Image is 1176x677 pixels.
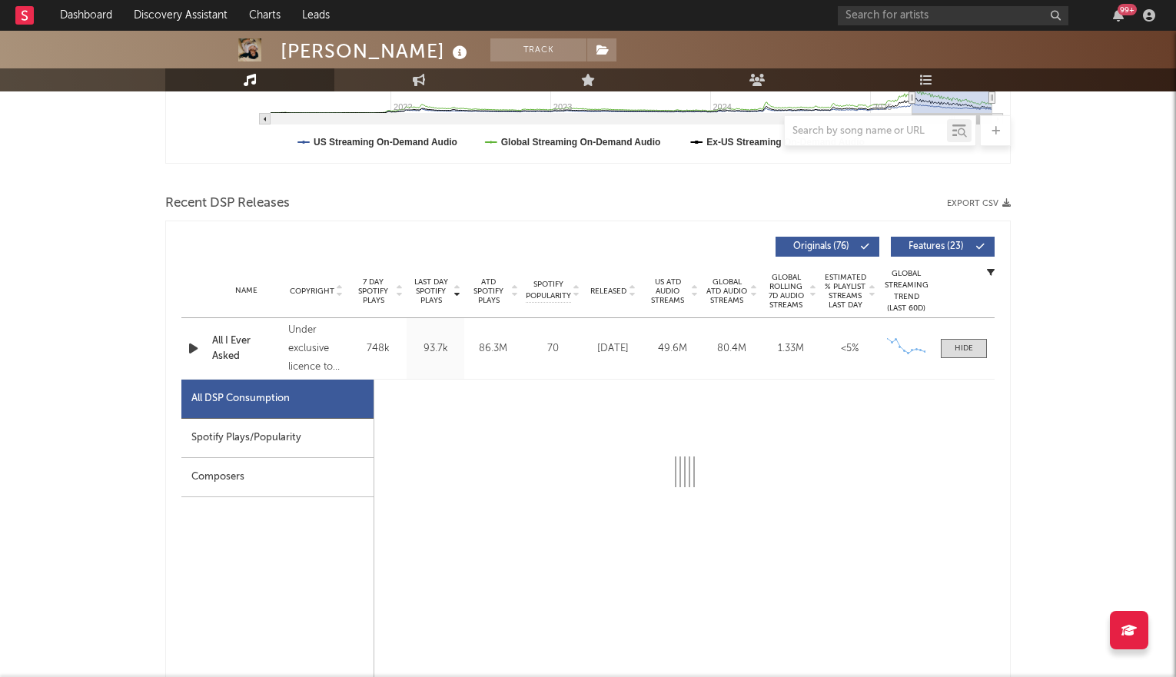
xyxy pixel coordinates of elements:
button: 99+ [1113,9,1124,22]
input: Search by song name or URL [785,125,947,138]
span: Estimated % Playlist Streams Last Day [824,273,866,310]
button: Track [490,38,586,61]
div: 86.3M [468,341,518,357]
span: 7 Day Spotify Plays [353,277,394,305]
div: All DSP Consumption [191,390,290,408]
div: 93.7k [410,341,460,357]
span: ATD Spotify Plays [468,277,509,305]
span: Recent DSP Releases [165,194,290,213]
span: Spotify Popularity [526,279,571,302]
div: [DATE] [587,341,639,357]
div: 1.33M [765,341,816,357]
div: Under exclusive licence to Parlophone Records Limited, © 2024 Atlas Artists [288,321,345,377]
span: Features ( 23 ) [901,242,972,251]
div: 49.6M [646,341,698,357]
span: Global Rolling 7D Audio Streams [765,273,807,310]
div: <5% [824,341,875,357]
button: Features(23) [891,237,995,257]
span: Global ATD Audio Streams [706,277,748,305]
a: All I Ever Asked [212,334,281,363]
div: 748k [353,341,403,357]
div: [PERSON_NAME] [281,38,471,64]
div: 70 [526,341,580,357]
span: Released [590,287,626,296]
div: 80.4M [706,341,757,357]
div: 99 + [1118,4,1137,15]
div: Composers [181,458,374,497]
div: Global Streaming Trend (Last 60D) [883,268,929,314]
button: Originals(76) [776,237,879,257]
input: Search for artists [838,6,1068,25]
div: Spotify Plays/Popularity [181,419,374,458]
div: All DSP Consumption [181,380,374,419]
span: Last Day Spotify Plays [410,277,451,305]
div: Name [212,285,281,297]
span: Originals ( 76 ) [786,242,856,251]
span: US ATD Audio Streams [646,277,689,305]
button: Export CSV [947,199,1011,208]
span: Copyright [290,287,334,296]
